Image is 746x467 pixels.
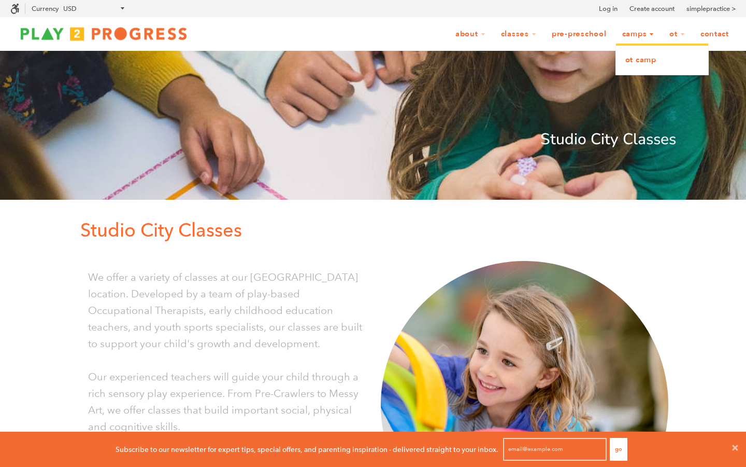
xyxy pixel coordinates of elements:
p: Subscribe to our newsletter for expert tips, special offers, and parenting inspiration - delivere... [116,444,498,455]
label: Currency [32,5,59,12]
a: About [449,24,492,44]
a: OT Camp [616,49,708,72]
a: Pre-Preschool [545,24,613,44]
a: Classes [494,24,543,44]
button: Go [610,438,627,461]
a: Log in [599,4,618,14]
input: email@example.com [503,438,607,461]
a: simplepractice > [686,4,736,14]
img: Play2Progress logo [10,23,197,44]
a: Camps [615,24,661,44]
p: Studio City Classes [70,127,676,152]
p: Studio City Classes [80,215,676,245]
a: Contact [694,24,736,44]
a: OT [663,24,692,44]
p: Our experienced teachers will guide your child through a rich sensory play experience. From Pre-C... [88,368,365,435]
a: Create account [629,4,675,14]
p: We offer a variety of classes at our [GEOGRAPHIC_DATA] location. Developed by a team of play-base... [88,269,365,352]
